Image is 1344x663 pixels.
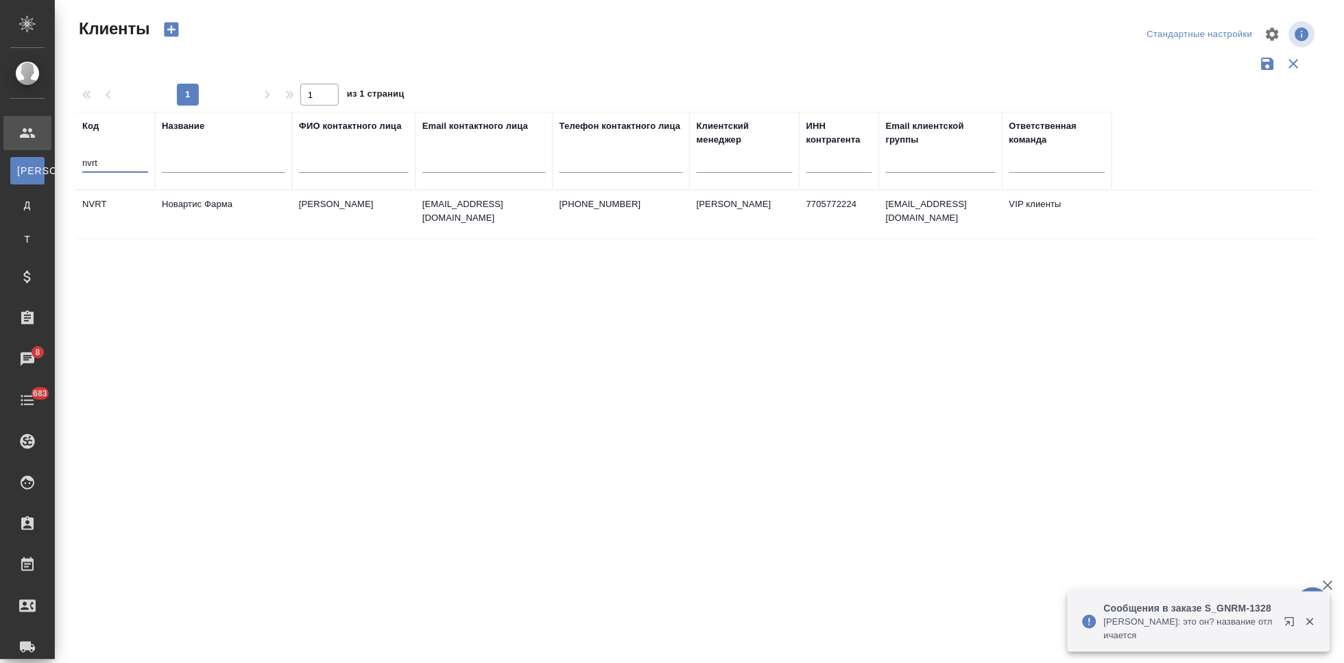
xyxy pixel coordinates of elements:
[1276,608,1309,641] button: Открыть в новой вкладке
[879,191,1003,239] td: [EMAIL_ADDRESS][DOMAIN_NAME]
[17,164,38,178] span: [PERSON_NAME]
[299,119,402,133] div: ФИО контактного лица
[697,119,793,147] div: Клиентский менеджер
[155,191,292,239] td: Новартис Фарма
[27,346,48,359] span: 8
[155,18,188,41] button: Создать
[1255,51,1281,77] button: Сохранить фильтры
[82,119,99,133] div: Код
[422,119,528,133] div: Email контактного лица
[3,342,51,376] a: 8
[162,119,204,133] div: Название
[1009,119,1105,147] div: Ответственная команда
[347,86,405,106] span: из 1 страниц
[800,191,879,239] td: 7705772224
[10,191,45,219] a: Д
[1256,18,1289,51] span: Настроить таблицу
[560,197,683,211] p: [PHONE_NUMBER]
[1296,616,1324,628] button: Закрыть
[10,157,45,184] a: [PERSON_NAME]
[1296,588,1330,622] button: 🙏
[1003,191,1112,239] td: VIP клиенты
[1144,24,1256,45] div: split button
[560,119,681,133] div: Телефон контактного лица
[17,232,38,246] span: Т
[17,198,38,212] span: Д
[690,191,800,239] td: [PERSON_NAME]
[10,226,45,253] a: Т
[292,191,416,239] td: [PERSON_NAME]
[422,197,546,225] p: [EMAIL_ADDRESS][DOMAIN_NAME]
[1281,51,1307,77] button: Сбросить фильтры
[806,119,872,147] div: ИНН контрагента
[3,383,51,418] a: 683
[25,387,56,400] span: 683
[1289,21,1318,47] span: Посмотреть информацию
[1104,615,1275,642] p: [PERSON_NAME]: это он? название отличается
[1104,601,1275,615] p: Сообщения в заказе S_GNRM-1328
[75,191,155,239] td: NVRT
[886,119,996,147] div: Email клиентской группы
[75,18,149,40] span: Клиенты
